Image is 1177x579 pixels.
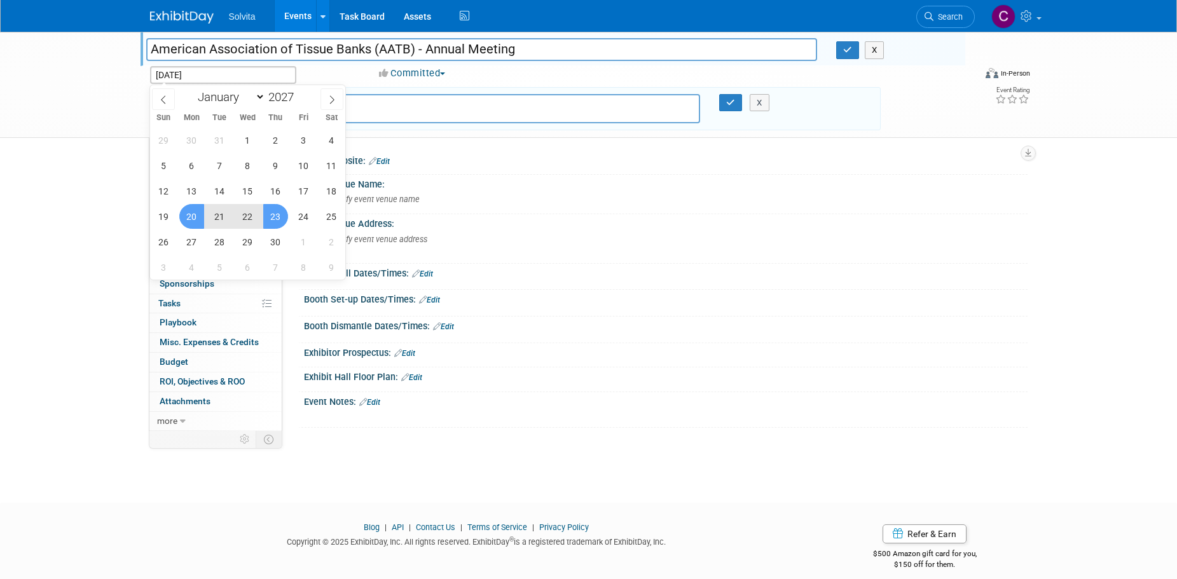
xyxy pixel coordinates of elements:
a: Travel Reservations [149,196,282,215]
span: September 29, 2027 [235,229,260,254]
span: September 3, 2027 [291,128,316,153]
span: Specify event venue address [318,235,427,244]
div: Event Venue Address: [304,214,1028,230]
span: August 30, 2027 [179,128,204,153]
span: September 6, 2027 [179,153,204,178]
div: In-Person [1000,69,1030,78]
div: Event Website: [304,151,1028,168]
a: Edit [412,269,433,278]
span: October 3, 2027 [151,255,176,280]
span: October 9, 2027 [319,255,344,280]
select: Month [192,89,265,105]
span: September 20, 2027 [179,204,204,229]
div: Booth Set-up Dates/Times: [304,290,1028,306]
a: Edit [359,398,380,407]
button: Committed [375,67,450,80]
span: September 23, 2027 [263,204,288,229]
input: Year [265,90,303,104]
span: September 15, 2027 [235,179,260,203]
td: Toggle Event Tabs [256,431,282,447]
span: Tue [205,114,233,122]
a: Edit [394,349,415,358]
span: September 2, 2027 [263,128,288,153]
span: Sat [317,114,345,122]
span: September 16, 2027 [263,179,288,203]
img: Format-Inperson.png [986,68,998,78]
span: September 14, 2027 [207,179,232,203]
sup: ® [509,536,514,543]
span: Thu [261,114,289,122]
span: October 7, 2027 [263,255,288,280]
span: October 2, 2027 [319,229,344,254]
img: ExhibitDay [150,11,214,24]
a: Blog [364,522,380,532]
a: Playbook [149,313,282,332]
span: October 5, 2027 [207,255,232,280]
a: Asset Reservations [149,215,282,235]
span: September 28, 2027 [207,229,232,254]
a: Terms of Service [467,522,527,532]
a: Attachments [149,392,282,411]
span: September 1, 2027 [235,128,260,153]
span: | [457,522,465,532]
span: September 8, 2027 [235,153,260,178]
span: Sun [150,114,178,122]
span: September 30, 2027 [263,229,288,254]
span: September 24, 2027 [291,204,316,229]
span: Attachments [160,396,210,406]
div: Exhibitor Prospectus: [304,343,1028,360]
span: October 4, 2027 [179,255,204,280]
span: | [406,522,414,532]
span: September 9, 2027 [263,153,288,178]
div: Event Format [900,66,1031,85]
span: September 13, 2027 [179,179,204,203]
a: Budget [149,353,282,372]
span: Wed [233,114,261,122]
a: Misc. Expenses & Credits [149,333,282,352]
a: Sponsorships [149,275,282,294]
span: September 25, 2027 [319,204,344,229]
span: | [529,522,537,532]
a: Shipments [149,255,282,274]
button: X [865,41,884,59]
a: Edit [433,322,454,331]
span: Playbook [160,317,196,327]
span: Fri [289,114,317,122]
div: $500 Amazon gift card for you, [822,540,1028,569]
span: September 22, 2027 [235,204,260,229]
div: Event Rating [995,87,1029,93]
a: ROI, Objectives & ROO [149,372,282,392]
a: Booth [149,157,282,176]
div: Event Venue Name: [304,175,1028,191]
span: September 18, 2027 [319,179,344,203]
div: Exhibit Hall Floor Plan: [304,367,1028,384]
span: August 31, 2027 [207,128,232,153]
input: Event Start Date - End Date [150,66,296,84]
a: Tasks [149,294,282,313]
span: September 19, 2027 [151,204,176,229]
span: September 12, 2027 [151,179,176,203]
span: October 1, 2027 [291,229,316,254]
span: September 4, 2027 [319,128,344,153]
button: X [750,94,769,112]
span: September 10, 2027 [291,153,316,178]
span: Search [933,12,963,22]
a: Giveaways [149,235,282,254]
span: Misc. Expenses & Credits [160,337,259,347]
a: Privacy Policy [539,522,589,532]
span: Budget [160,357,188,367]
span: | [382,522,390,532]
span: ROI, Objectives & ROO [160,376,245,386]
span: September 17, 2027 [291,179,316,203]
a: Refer & Earn [883,524,967,543]
img: Cindy Miller [991,4,1015,29]
a: Event Information [149,137,282,156]
span: more [157,416,177,426]
a: API [392,522,404,532]
a: Edit [419,296,440,304]
div: Exhibit Hall Dates/Times: [304,264,1028,280]
a: Edit [369,157,390,166]
span: Mon [177,114,205,122]
span: September 26, 2027 [151,229,176,254]
div: Copyright © 2025 ExhibitDay, Inc. All rights reserved. ExhibitDay is a registered trademark of Ex... [150,533,804,548]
